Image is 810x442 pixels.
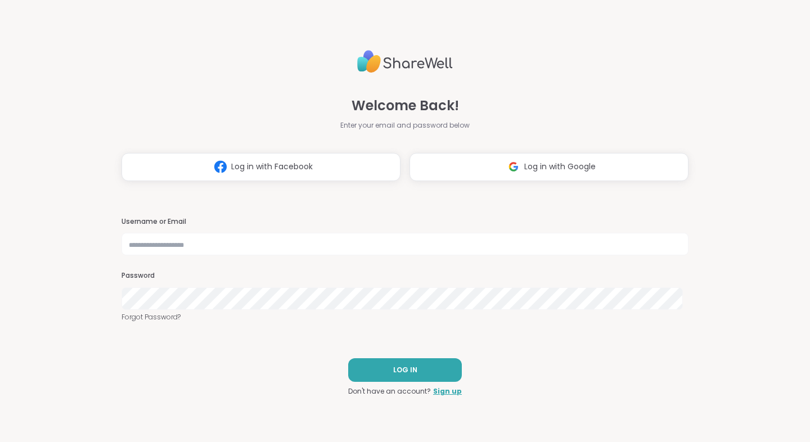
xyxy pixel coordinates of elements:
button: Log in with Google [409,153,688,181]
span: LOG IN [393,365,417,375]
button: Log in with Facebook [121,153,400,181]
span: Welcome Back! [352,96,459,116]
img: ShareWell Logomark [210,156,231,177]
span: Log in with Facebook [231,161,313,173]
span: Don't have an account? [348,386,431,396]
span: Enter your email and password below [340,120,470,130]
span: Log in with Google [524,161,596,173]
img: ShareWell Logomark [503,156,524,177]
a: Forgot Password? [121,312,688,322]
img: ShareWell Logo [357,46,453,78]
h3: Password [121,271,688,281]
button: LOG IN [348,358,462,382]
a: Sign up [433,386,462,396]
h3: Username or Email [121,217,688,227]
